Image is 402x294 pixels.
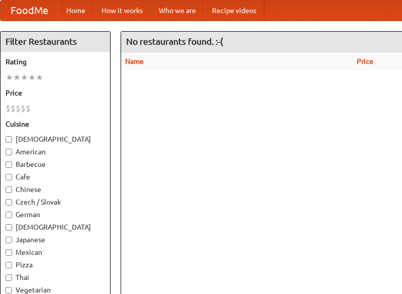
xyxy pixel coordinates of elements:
input: Mexican [6,249,12,256]
li: $ [11,103,16,114]
input: Cafe [6,174,12,180]
label: Thai [6,272,105,282]
input: Japanese [6,237,12,243]
h5: Rating [6,57,105,67]
a: How it works [93,1,151,21]
a: Recipe videos [204,1,264,21]
label: Cafe [6,172,105,182]
input: [DEMOGRAPHIC_DATA] [6,224,12,231]
label: Czech / Slovak [6,197,105,207]
input: Thai [6,274,12,281]
ng-pluralize: No restaurants found. :-( [126,37,223,46]
a: Who we are [151,1,204,21]
li: $ [6,103,11,114]
label: German [6,210,105,220]
input: Barbecue [6,161,12,168]
li: $ [16,103,21,114]
input: Vegetarian [6,287,12,293]
li: ★ [21,72,28,83]
h4: Filter Restaurants [1,32,110,52]
li: ★ [36,72,43,83]
label: Mexican [6,247,105,257]
a: Name [125,57,144,65]
input: Czech / Slovak [6,199,12,206]
input: Pizza [6,262,12,268]
a: FoodMe [1,1,58,21]
a: Home [58,1,93,21]
label: [DEMOGRAPHIC_DATA] [6,222,105,232]
input: [DEMOGRAPHIC_DATA] [6,136,12,143]
li: ★ [13,72,21,83]
a: Price [357,57,373,65]
label: Barbecue [6,159,105,169]
li: ★ [28,72,36,83]
label: American [6,147,105,157]
li: $ [21,103,26,114]
input: Chinese [6,186,12,193]
label: Pizza [6,260,105,270]
li: ★ [6,72,13,83]
input: American [6,149,12,155]
h5: Cuisine [6,119,105,129]
input: German [6,212,12,218]
label: Chinese [6,184,105,194]
li: $ [26,103,31,114]
label: Japanese [6,235,105,245]
label: [DEMOGRAPHIC_DATA] [6,134,105,144]
h5: Price [6,88,105,98]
